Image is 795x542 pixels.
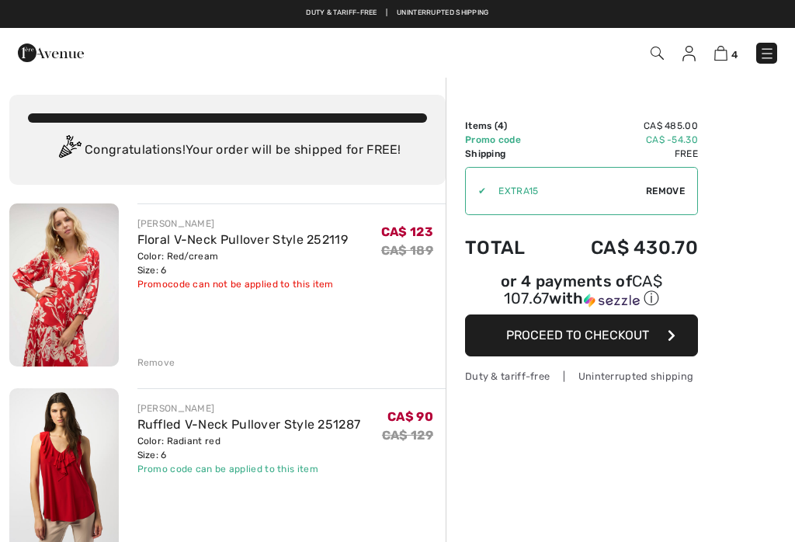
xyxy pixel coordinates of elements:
a: Ruffled V-Neck Pullover Style 251287 [137,417,361,432]
div: [PERSON_NAME] [137,217,349,231]
td: Promo code [465,133,549,147]
span: Proceed to Checkout [506,328,649,342]
img: My Info [682,46,696,61]
td: CA$ 485.00 [549,119,698,133]
img: Floral V-Neck Pullover Style 252119 [9,203,119,367]
img: Menu [759,46,775,61]
div: Promo code can be applied to this item [137,462,361,476]
div: [PERSON_NAME] [137,401,361,415]
td: CA$ 430.70 [549,221,698,274]
span: Remove [646,184,685,198]
span: 4 [731,49,738,61]
img: 1ère Avenue [18,37,84,68]
span: CA$ 107.67 [504,272,662,307]
div: Promocode can not be applied to this item [137,277,349,291]
s: CA$ 129 [382,428,433,443]
div: Congratulations! Your order will be shipped for FREE! [28,135,427,166]
div: Remove [137,356,175,370]
td: Items ( ) [465,119,549,133]
div: Color: Red/cream Size: 6 [137,249,349,277]
input: Promo code [486,168,646,214]
span: CA$ 123 [381,224,433,239]
img: Sezzle [584,294,640,307]
img: Shopping Bag [714,46,727,61]
span: CA$ 90 [387,409,433,424]
td: Shipping [465,147,549,161]
div: or 4 payments of with [465,274,698,309]
a: Floral V-Neck Pullover Style 252119 [137,232,349,247]
div: Duty & tariff-free | Uninterrupted shipping [465,369,698,384]
div: Color: Radiant red Size: 6 [137,434,361,462]
a: 1ère Avenue [18,44,84,59]
img: Congratulation2.svg [54,135,85,166]
td: Free [549,147,698,161]
a: 4 [714,43,738,62]
td: CA$ -54.30 [549,133,698,147]
div: ✔ [466,184,486,198]
div: or 4 payments ofCA$ 107.67withSezzle Click to learn more about Sezzle [465,274,698,314]
button: Proceed to Checkout [465,314,698,356]
span: 4 [498,120,504,131]
td: Total [465,221,549,274]
img: Search [651,47,664,60]
s: CA$ 189 [381,243,433,258]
